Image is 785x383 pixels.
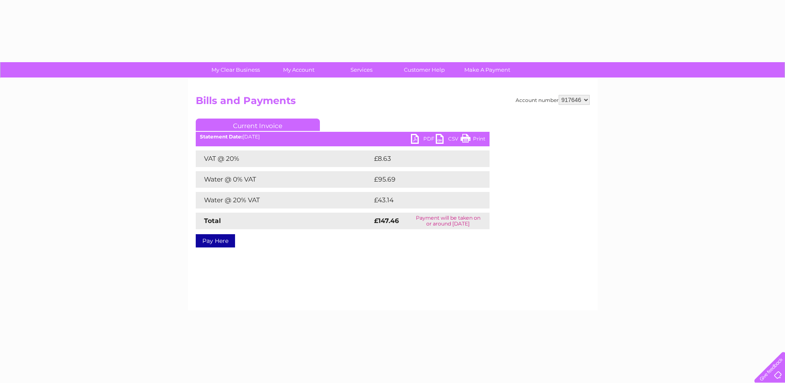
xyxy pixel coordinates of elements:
[516,95,590,105] div: Account number
[200,133,242,140] b: Statement Date:
[374,217,399,225] strong: £147.46
[196,171,372,188] td: Water @ 0% VAT
[436,134,461,146] a: CSV
[196,119,320,131] a: Current Invoice
[196,150,372,167] td: VAT @ 20%
[390,62,459,78] a: Customer Help
[411,134,436,146] a: PDF
[407,213,490,229] td: Payment will be taken on or around [DATE]
[196,95,590,111] h2: Bills and Payments
[196,134,490,140] div: [DATE]
[372,192,472,208] td: £43.14
[196,234,235,247] a: Pay Here
[264,62,333,78] a: My Account
[453,62,521,78] a: Make A Payment
[327,62,396,78] a: Services
[202,62,270,78] a: My Clear Business
[196,192,372,208] td: Water @ 20% VAT
[461,134,485,146] a: Print
[204,217,221,225] strong: Total
[372,171,473,188] td: £95.69
[372,150,470,167] td: £8.63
